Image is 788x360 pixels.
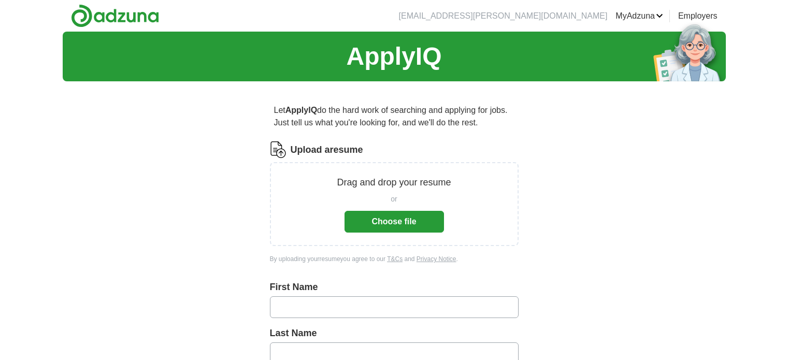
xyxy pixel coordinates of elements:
p: Let do the hard work of searching and applying for jobs. Just tell us what you're looking for, an... [270,100,519,133]
img: CV Icon [270,141,286,158]
a: T&Cs [387,255,403,263]
img: Adzuna logo [71,4,159,27]
span: or [391,194,397,205]
label: Last Name [270,326,519,340]
p: Drag and drop your resume [337,176,451,190]
div: By uploading your resume you agree to our and . [270,254,519,264]
label: Upload a resume [291,143,363,157]
a: MyAdzuna [615,10,663,22]
a: Privacy Notice [417,255,456,263]
label: First Name [270,280,519,294]
strong: ApplyIQ [285,106,317,114]
h1: ApplyIQ [346,38,441,75]
li: [EMAIL_ADDRESS][PERSON_NAME][DOMAIN_NAME] [399,10,608,22]
button: Choose file [345,211,444,233]
a: Employers [678,10,718,22]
